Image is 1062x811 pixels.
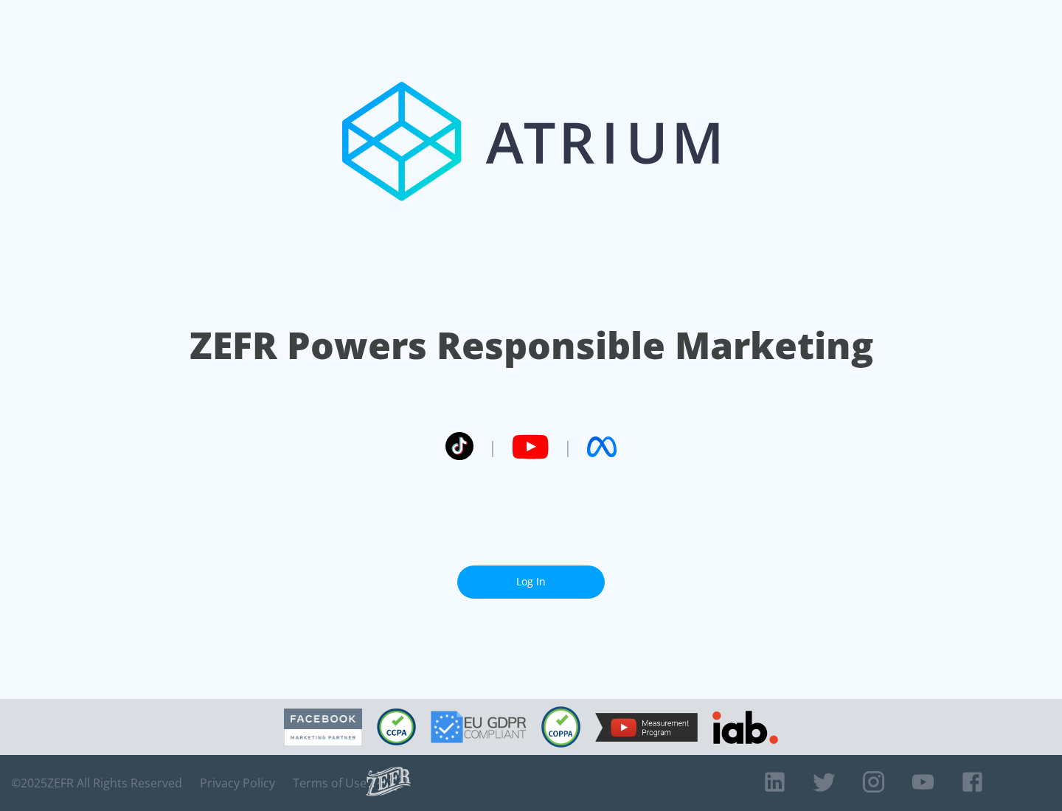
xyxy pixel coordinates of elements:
span: | [563,436,572,458]
a: Log In [457,565,605,599]
img: IAB [712,711,778,744]
img: Facebook Marketing Partner [284,709,362,746]
h1: ZEFR Powers Responsible Marketing [190,320,873,371]
a: Terms of Use [293,776,367,790]
span: | [488,436,497,458]
span: © 2025 ZEFR All Rights Reserved [11,776,182,790]
img: YouTube Measurement Program [595,713,698,742]
img: CCPA Compliant [377,709,416,745]
img: COPPA Compliant [541,706,580,748]
a: Privacy Policy [200,776,275,790]
img: GDPR Compliant [431,711,527,743]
